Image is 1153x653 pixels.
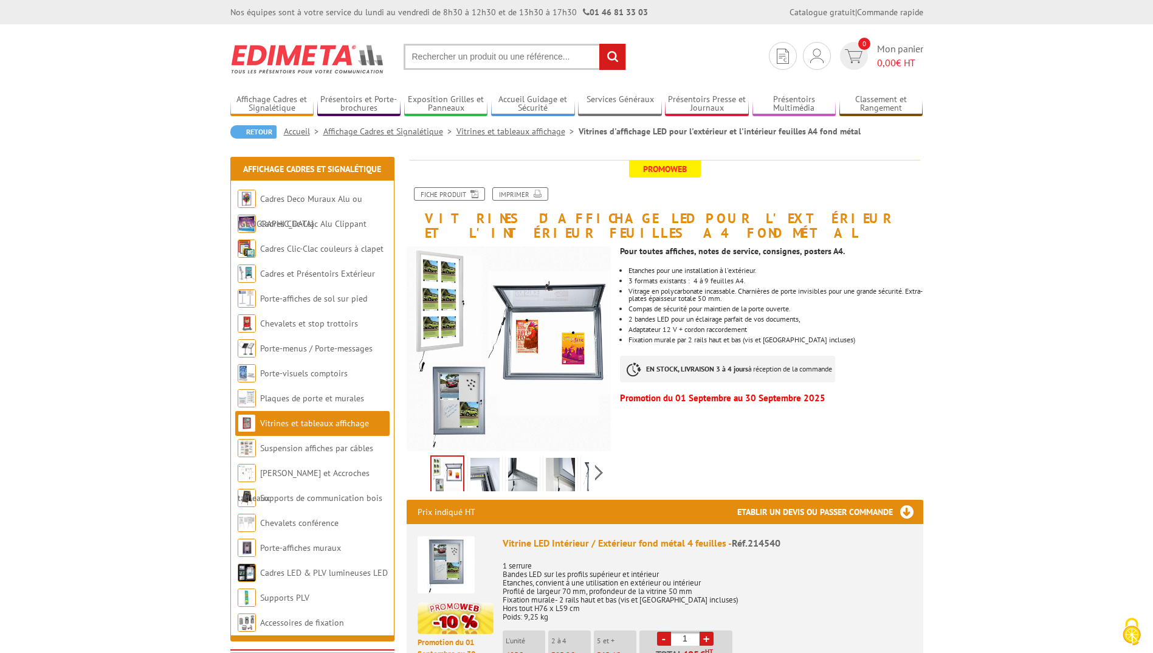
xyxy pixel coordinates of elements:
strong: 01 46 81 33 03 [583,7,648,18]
img: vitrines_affichage_led_exterieur_interieur_feuilles_a4_fond_metal_9_feuilles_215542.jpg [583,458,613,496]
li: Adaptateur 12 V + cordon raccordement [628,326,923,333]
a: Chevalets conférence [260,517,339,528]
img: devis rapide [810,49,824,63]
a: devis rapide 0 Mon panier 0,00€ HT [837,42,923,70]
span: 0 [858,38,870,50]
a: Services Généraux [578,94,662,114]
a: Vitrines et tableaux affichage [456,126,579,137]
img: Edimeta [230,36,385,81]
img: Porte-affiches de sol sur pied [238,289,256,308]
div: Vitrine LED Intérieur / Extérieur fond métal 4 feuilles - [503,536,912,550]
a: Commande rapide [857,7,923,18]
span: Mon panier [877,42,923,70]
img: vitrines_affichage_led_exterieur_interieur_feuilles_a4_fond_metal_fil_angle_215540.jpg [546,458,575,496]
p: Fixation murale par 2 rails haut et bas (vis et [GEOGRAPHIC_DATA] incluses) [628,336,923,344]
button: Cookies (fenêtre modale) [1110,612,1153,653]
strong: Pour toutes affiches, notes de service, consignes, posters A4. [620,246,845,257]
li: 2 bandes LED pour un éclairage parfait de vos documents, [628,316,923,323]
a: Cadres Clic-Clac Alu Clippant [260,218,367,229]
li: Compas de sécurité pour maintien de la porte ouverte. [628,305,923,313]
img: Cadres Clic-Clac couleurs à clapet [238,240,256,258]
p: Promotion du 01 Septembre au 30 Septembre 2025 [620,395,923,402]
li: Vitrines d'affichage LED pour l'extérieur et l'intérieur feuilles A4 fond métal [579,125,861,137]
a: Affichage Cadres et Signalétique [323,126,456,137]
img: Porte-affiches muraux [238,539,256,557]
a: Accueil Guidage et Sécurité [491,94,575,114]
span: Next [593,463,605,483]
a: - [657,632,671,646]
strong: EN STOCK, LIVRAISON 3 à 4 jours [646,364,748,373]
a: Fiche produit [414,187,485,201]
a: Exposition Grilles et Panneaux [404,94,488,114]
p: Prix indiqué HT [418,500,475,524]
span: Réf.214540 [732,537,780,549]
p: L'unité [506,637,545,645]
img: Chevalets conférence [238,514,256,532]
a: Porte-affiches muraux [260,542,341,553]
a: Présentoirs Multimédia [752,94,836,114]
a: Accueil [284,126,323,137]
img: 215540_angle_2.jpg [470,458,500,496]
li: Etanches pour une installation à l'extérieur. [628,267,923,274]
img: devis rapide [777,49,789,64]
img: Porte-menus / Porte-messages [238,339,256,358]
img: Cimaises et Accroches tableaux [238,464,256,482]
a: Porte-affiches de sol sur pied [260,293,367,304]
input: rechercher [599,44,625,70]
a: Présentoirs et Porte-brochures [317,94,401,114]
img: promotion [418,603,494,634]
img: Chevalets et stop trottoirs [238,314,256,333]
a: Présentoirs Presse et Journaux [665,94,749,114]
input: Rechercher un produit ou une référence... [404,44,626,70]
img: Vitrine LED Intérieur / Extérieur fond métal 4 feuilles [418,536,475,593]
p: à réception de la commande [620,356,835,382]
a: Porte-menus / Porte-messages [260,343,373,354]
img: vitrines_affichage_magnetique_4_6_9_feuilles__led_etanche_interieur_exterieur_214540_214541_21454... [432,457,463,494]
img: Suspension affiches par câbles [238,439,256,457]
img: Plaques de porte et murales [238,389,256,407]
a: Affichage Cadres et Signalétique [230,94,314,114]
h3: Etablir un devis ou passer commande [737,500,923,524]
span: 0,00 [877,57,896,69]
p: 1 serrure Bandes LED sur les profils supérieur et intérieur Etanches, convient à une utilisation ... [503,553,912,621]
p: 5 et + [597,637,636,645]
span: € HT [877,56,923,70]
img: 215540_angle.jpg [508,458,537,496]
a: Cadres et Présentoirs Extérieur [260,268,375,279]
img: Vitrines et tableaux affichage [238,414,256,432]
a: Chevalets et stop trottoirs [260,318,358,329]
li: 3 formats existants : 4 à 9 feuilles A4. [628,277,923,285]
a: Supports de communication bois [260,492,382,503]
a: Classement et Rangement [839,94,923,114]
li: Vitrage en polycarbonate incassable. Charnières de porte invisibles pour une grande sécurité. Ext... [628,288,923,302]
a: Affichage Cadres et Signalétique [243,164,381,174]
img: Porte-visuels comptoirs [238,364,256,382]
img: Cookies (fenêtre modale) [1117,617,1147,647]
a: Accessoires de fixation [260,617,344,628]
img: vitrines_affichage_magnetique_4_6_9_feuilles__led_etanche_interieur_exterieur_214540_214541_21454... [407,246,611,451]
a: Retour [230,125,277,139]
p: 2 à 4 [551,637,591,645]
div: Nos équipes sont à votre service du lundi au vendredi de 8h30 à 12h30 et de 13h30 à 17h30 [230,6,648,18]
a: Imprimer [492,187,548,201]
a: Vitrines et tableaux affichage [260,418,369,429]
a: Porte-visuels comptoirs [260,368,348,379]
a: + [700,632,714,646]
a: Cadres Clic-Clac couleurs à clapet [260,243,384,254]
a: Suspension affiches par câbles [260,443,373,454]
a: Cadres LED & PLV lumineuses LED [260,567,388,578]
img: Cadres et Présentoirs Extérieur [238,264,256,283]
a: Plaques de porte et murales [260,393,364,404]
div: | [790,6,923,18]
img: devis rapide [845,49,862,63]
a: Supports PLV [260,592,309,603]
a: Catalogue gratuit [790,7,855,18]
a: [PERSON_NAME] et Accroches tableaux [238,468,370,503]
img: Cadres Deco Muraux Alu ou Bois [238,190,256,208]
a: Cadres Deco Muraux Alu ou [GEOGRAPHIC_DATA] [238,193,362,229]
span: Promoweb [629,161,701,178]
